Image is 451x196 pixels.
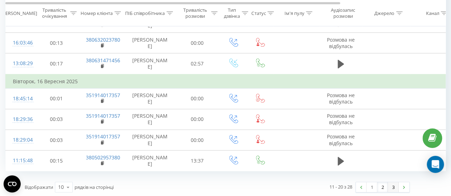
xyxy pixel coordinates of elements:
span: Розмова не відбулась [327,36,355,49]
a: 351914017357 [86,133,120,140]
td: [PERSON_NAME] [125,150,175,171]
div: 11:15:48 [13,154,27,168]
td: 00:15 [34,150,79,171]
td: 02:57 [175,53,220,74]
a: 351914017357 [86,112,120,119]
div: Джерело [374,10,394,16]
button: Open CMP widget [4,175,21,192]
div: Аудіозапис розмови [326,7,360,20]
td: 00:17 [34,53,79,74]
td: 00:03 [34,130,79,150]
div: 11 - 20 з 28 [329,183,352,190]
td: [PERSON_NAME] [125,88,175,109]
div: Номер клієнта [81,10,113,16]
div: Канал [426,10,439,16]
td: 00:00 [175,109,220,129]
td: 00:00 [175,88,220,109]
div: Тип дзвінка [224,7,240,20]
a: 380631471456 [86,57,120,64]
div: Статус [251,10,266,16]
a: 351914017357 [86,92,120,99]
td: 00:13 [34,33,79,53]
td: 00:00 [175,33,220,53]
div: 18:29:04 [13,133,27,147]
div: 18:45:14 [13,92,27,106]
a: 380502957380 [86,154,120,161]
span: Розмова не відбулась [327,92,355,105]
a: 1 [367,182,377,192]
div: 18:29:36 [13,112,27,126]
td: 00:01 [34,88,79,109]
div: 13:08:29 [13,57,27,70]
td: [PERSON_NAME] [125,109,175,129]
div: Тривалість розмови [181,7,209,20]
span: Розмова не відбулась [327,133,355,146]
div: Ім'я пулу [284,10,304,16]
span: Відображати [25,184,53,190]
div: 16:03:46 [13,36,27,50]
div: Open Intercom Messenger [427,156,444,173]
a: 3 [388,182,399,192]
div: Тривалість очікування [40,7,68,20]
div: ПІБ співробітника [125,10,165,16]
span: рядків на сторінці [75,184,114,190]
td: [PERSON_NAME] [125,53,175,74]
div: 10 [58,184,64,191]
a: 2 [377,182,388,192]
td: [PERSON_NAME] [125,130,175,150]
td: 00:00 [175,130,220,150]
td: 13:37 [175,150,220,171]
a: 380632023780 [86,36,120,43]
div: [PERSON_NAME] [1,10,37,16]
td: [PERSON_NAME] [125,33,175,53]
span: Розмова не відбулась [327,112,355,126]
td: 00:03 [34,109,79,129]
